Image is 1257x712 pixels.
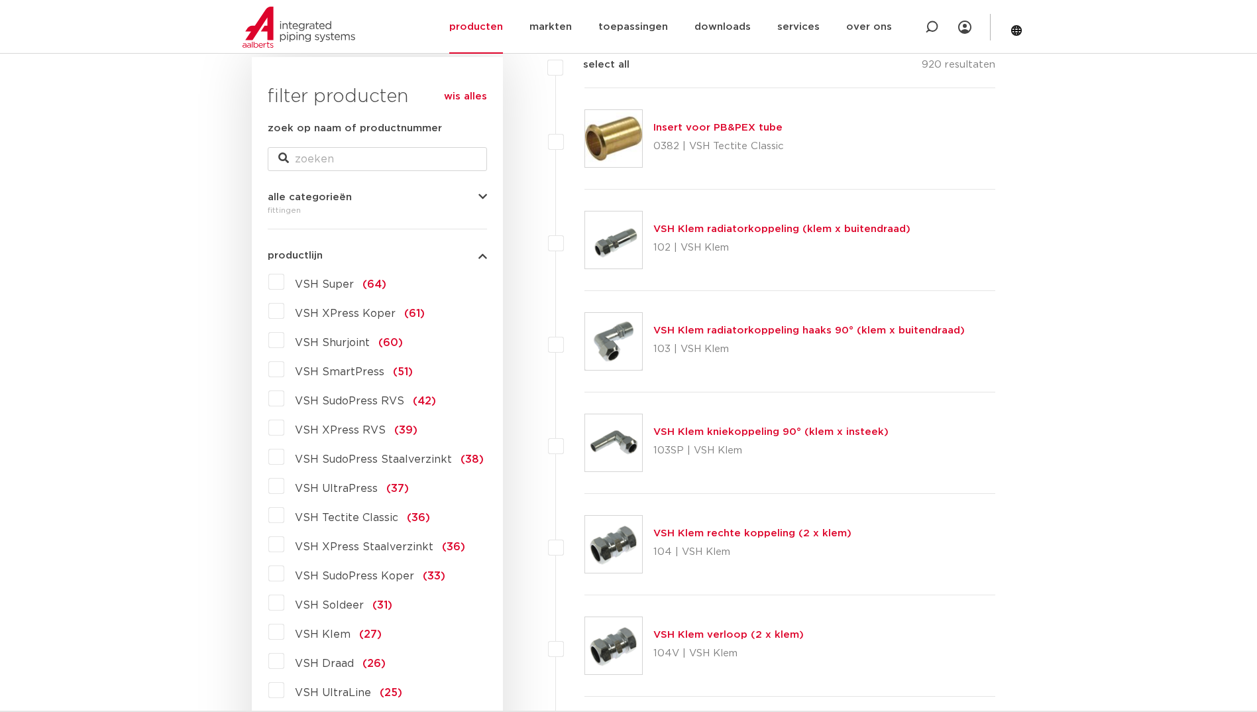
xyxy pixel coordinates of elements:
p: 920 resultaten [922,57,995,78]
a: VSH Klem radiatorkoppeling haaks 90° (klem x buitendraad) [653,326,965,335]
span: (37) [386,483,409,494]
span: (38) [461,454,484,465]
span: (42) [413,396,436,406]
span: VSH Super [295,279,354,290]
span: VSH UltraLine [295,687,371,698]
a: VSH Klem radiatorkoppeling (klem x buitendraad) [653,224,910,234]
span: VSH Tectite Classic [295,512,398,523]
span: VSH Shurjoint [295,337,370,348]
span: VSH UltraPress [295,483,378,494]
span: VSH Klem [295,629,351,640]
img: Thumbnail for VSH Klem verloop (2 x klem) [585,617,642,674]
span: (25) [380,687,402,698]
p: 0382 | VSH Tectite Classic [653,136,784,157]
span: VSH SudoPress RVS [295,396,404,406]
img: Thumbnail for VSH Klem radiatorkoppeling (klem x buitendraad) [585,211,642,268]
a: Insert voor PB&PEX tube [653,123,783,133]
span: (36) [442,542,465,552]
span: (31) [372,600,392,611]
span: (27) [359,629,382,640]
p: 103SP | VSH Klem [653,440,889,461]
span: VSH XPress Staalverzinkt [295,542,433,552]
p: 104 | VSH Klem [653,542,851,563]
label: zoek op naam of productnummer [268,121,442,137]
p: 102 | VSH Klem [653,237,910,259]
span: VSH XPress Koper [295,308,396,319]
a: VSH Klem kniekoppeling 90° (klem x insteek) [653,427,889,437]
input: zoeken [268,147,487,171]
span: VSH SudoPress Koper [295,571,414,581]
span: (39) [394,425,417,436]
img: Thumbnail for VSH Klem kniekoppeling 90° (klem x insteek) [585,414,642,471]
span: (33) [423,571,445,581]
img: Thumbnail for Insert voor PB&PEX tube [585,110,642,167]
span: alle categorieën [268,192,352,202]
span: VSH XPress RVS [295,425,386,436]
span: (36) [407,512,430,523]
span: productlijn [268,251,323,261]
img: Thumbnail for VSH Klem rechte koppeling (2 x klem) [585,516,642,573]
span: (26) [362,658,386,669]
div: fittingen [268,202,487,218]
span: (61) [404,308,425,319]
span: VSH SudoPress Staalverzinkt [295,454,452,465]
span: (64) [362,279,386,290]
span: VSH SmartPress [295,367,384,377]
span: VSH Draad [295,658,354,669]
span: (60) [378,337,403,348]
a: wis alles [444,89,487,105]
a: VSH Klem rechte koppeling (2 x klem) [653,528,851,538]
span: (51) [393,367,413,377]
h3: filter producten [268,84,487,110]
label: select all [563,57,629,73]
img: Thumbnail for VSH Klem radiatorkoppeling haaks 90° (klem x buitendraad) [585,313,642,370]
a: VSH Klem verloop (2 x klem) [653,630,804,640]
button: productlijn [268,251,487,261]
p: 103 | VSH Klem [653,339,965,360]
p: 104V | VSH Klem [653,643,804,664]
button: alle categorieën [268,192,487,202]
span: VSH Soldeer [295,600,364,611]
